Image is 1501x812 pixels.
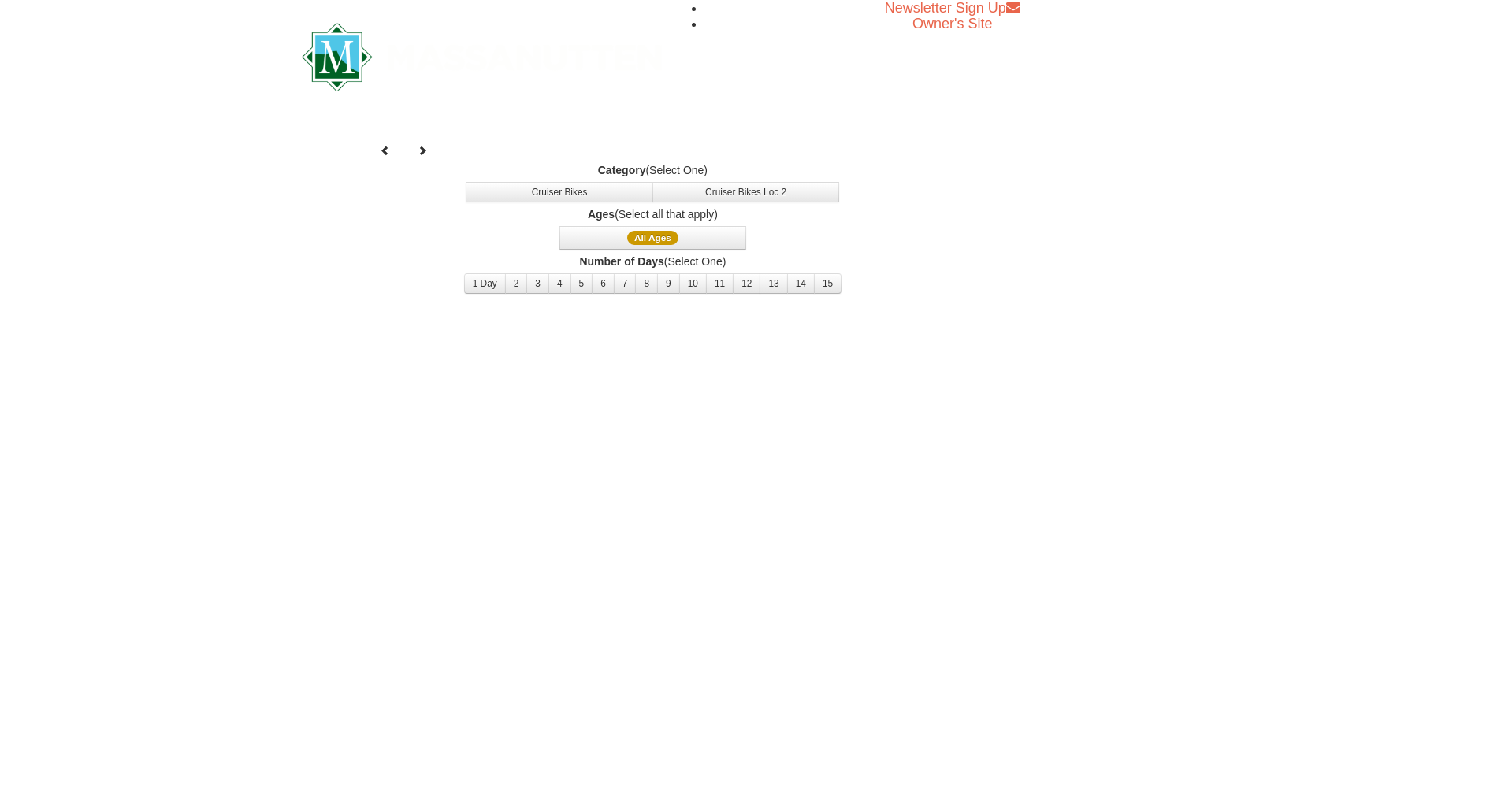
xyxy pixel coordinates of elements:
a: Owner's Site [912,16,992,32]
button: 13 [760,273,787,294]
button: 2 [505,273,528,294]
a: Massanutten Resort [302,36,663,73]
button: 7 [614,273,637,294]
span: All Ages [627,231,678,245]
button: 8 [635,273,658,294]
strong: Number of Days [579,255,663,268]
button: 14 [787,273,815,294]
button: 5 [570,273,593,294]
button: 1 Day [464,273,506,294]
button: 4 [548,273,571,294]
strong: Category [598,164,646,176]
img: Massanutten Resort Logo [302,23,663,91]
button: 3 [526,273,549,294]
button: All Ages [559,226,747,250]
strong: Ages [588,208,615,221]
button: 9 [657,273,680,294]
button: 10 [679,273,707,294]
label: (Select One) [370,162,937,178]
button: 12 [733,273,760,294]
label: (Select One) [370,254,937,269]
button: 11 [706,273,734,294]
button: Cruiser Bikes [466,182,653,202]
button: 6 [592,273,615,294]
button: 15 [814,273,842,294]
label: (Select all that apply) [370,206,937,222]
button: Cruiser Bikes Loc 2 [652,182,840,202]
